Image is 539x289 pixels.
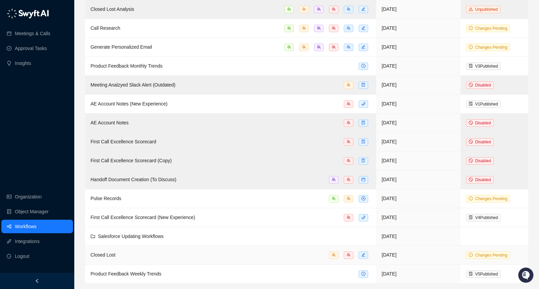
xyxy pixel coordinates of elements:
img: logo-05li4sbe.png [7,8,49,19]
span: team [332,7,336,11]
span: stop [469,177,473,182]
span: plus-circle [361,196,365,200]
span: file-done [469,64,473,68]
span: team [287,45,291,49]
span: Pylon [67,111,82,116]
span: team [346,196,351,200]
span: team [346,253,351,257]
span: stop [469,159,473,163]
span: Disabled [475,121,491,125]
span: team [317,26,321,30]
a: Approval Tasks [15,42,47,55]
a: Meetings & Calls [15,27,50,40]
span: team [332,196,336,200]
span: team [346,177,351,182]
td: [DATE] [376,76,461,95]
span: info-circle [469,196,473,200]
span: Changes Pending [475,45,507,50]
span: file-search [361,159,365,163]
span: edit [361,253,365,257]
button: Start new chat [115,63,123,71]
span: team [287,7,291,11]
div: Start new chat [23,61,111,68]
span: Docs [14,95,25,101]
span: Product Feedback Monthly Trends [91,63,162,69]
span: V 1 Published [475,102,498,106]
span: Pulse Records [91,196,121,201]
span: file-search [361,121,365,125]
span: folder [91,234,95,239]
td: [DATE] [376,114,461,133]
span: First Call Excellence Scorecard (Copy) [91,158,172,163]
span: file-done [469,215,473,219]
span: Disabled [475,177,491,182]
span: team [346,83,351,87]
span: V 4 Published [475,215,498,220]
span: edit [361,7,365,11]
span: clock-circle [361,64,365,68]
span: info-circle [469,26,473,30]
span: stop [469,83,473,87]
span: phone [361,215,365,219]
span: V 5 Published [475,272,498,276]
span: team [346,159,351,163]
span: team [287,26,291,30]
span: Changes Pending [475,253,507,258]
span: team [302,45,306,49]
a: 📶Status [28,92,55,104]
td: [DATE] [376,227,461,246]
span: file-search [361,140,365,144]
span: Salesforce Updating Workflows [98,234,163,239]
td: [DATE] [376,133,461,151]
span: clock-circle [361,272,365,276]
span: Unpublished [475,7,498,12]
span: Disabled [475,140,491,144]
span: team [332,177,336,182]
td: [DATE] [376,265,461,284]
span: AE Account Notes (New Experience) [91,101,168,106]
span: Logout [15,249,29,263]
span: team [302,26,306,30]
span: team [346,215,351,219]
td: [DATE] [376,38,461,57]
iframe: Open customer support [517,267,536,285]
div: 📚 [7,95,12,101]
p: Welcome 👋 [7,27,123,38]
a: Integrations [15,235,40,248]
span: First Call Excellence Scorecard [91,139,156,144]
span: Handoff Document Creation (To Discuss) [91,177,176,182]
span: file-done [469,102,473,106]
span: Generate Personalized Email [91,44,152,50]
span: First Call Excellence Scorecard (New Experience) [91,215,195,220]
a: Insights [15,56,31,70]
td: [DATE] [376,95,461,114]
span: Meeting Analzyed Slack Alert (Outdated) [91,82,175,88]
span: team [346,26,351,30]
span: team [346,102,351,106]
a: 📚Docs [4,92,28,104]
span: info-circle [469,45,473,49]
a: Object Manager [15,205,49,218]
td: [DATE] [376,19,461,38]
span: Closed Lost [91,252,115,258]
span: calendar [361,177,365,182]
span: warning [469,7,473,11]
a: Workflows [15,220,36,233]
div: 📶 [30,95,36,101]
td: [DATE] [376,208,461,227]
span: AE Account Notes [91,120,129,125]
div: We're available if you need us! [23,68,85,73]
span: edit [361,45,365,49]
span: file-done [469,272,473,276]
span: logout [7,254,11,259]
span: Product Feedback Weekly Trends [91,271,161,276]
span: stop [469,121,473,125]
span: Call Research [91,25,120,31]
td: [DATE] [376,246,461,265]
span: V 3 Published [475,64,498,69]
td: [DATE] [376,170,461,189]
a: Organization [15,190,42,203]
span: phone [361,102,365,106]
span: team [332,253,336,257]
